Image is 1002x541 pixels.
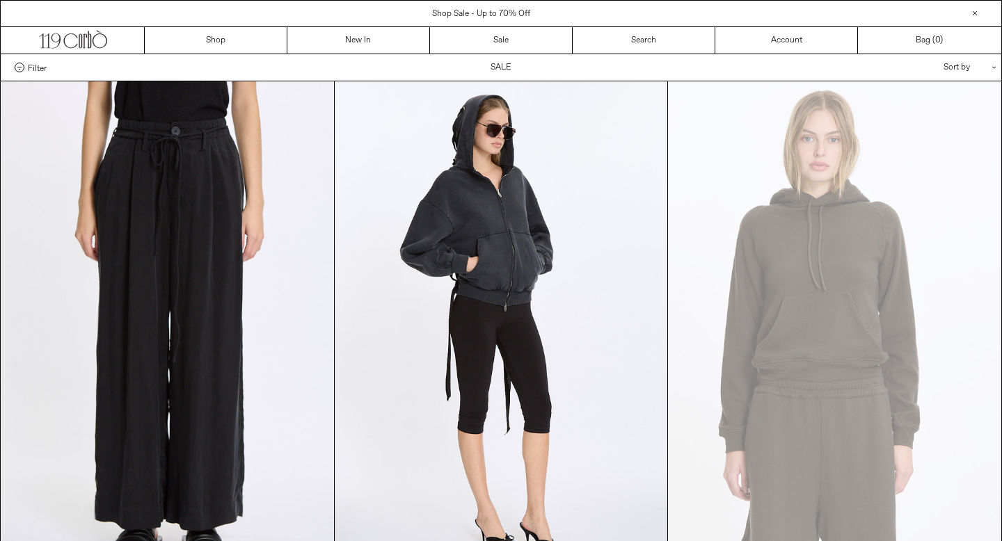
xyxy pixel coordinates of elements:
span: Filter [28,63,47,72]
a: New In [287,27,430,54]
div: Sort by [862,54,987,81]
a: Sale [430,27,573,54]
a: Shop Sale - Up to 70% Off [432,8,530,19]
a: Account [715,27,858,54]
a: Shop [145,27,287,54]
span: ) [935,34,943,47]
a: Bag () [858,27,1001,54]
span: 0 [935,35,940,46]
a: Search [573,27,715,54]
